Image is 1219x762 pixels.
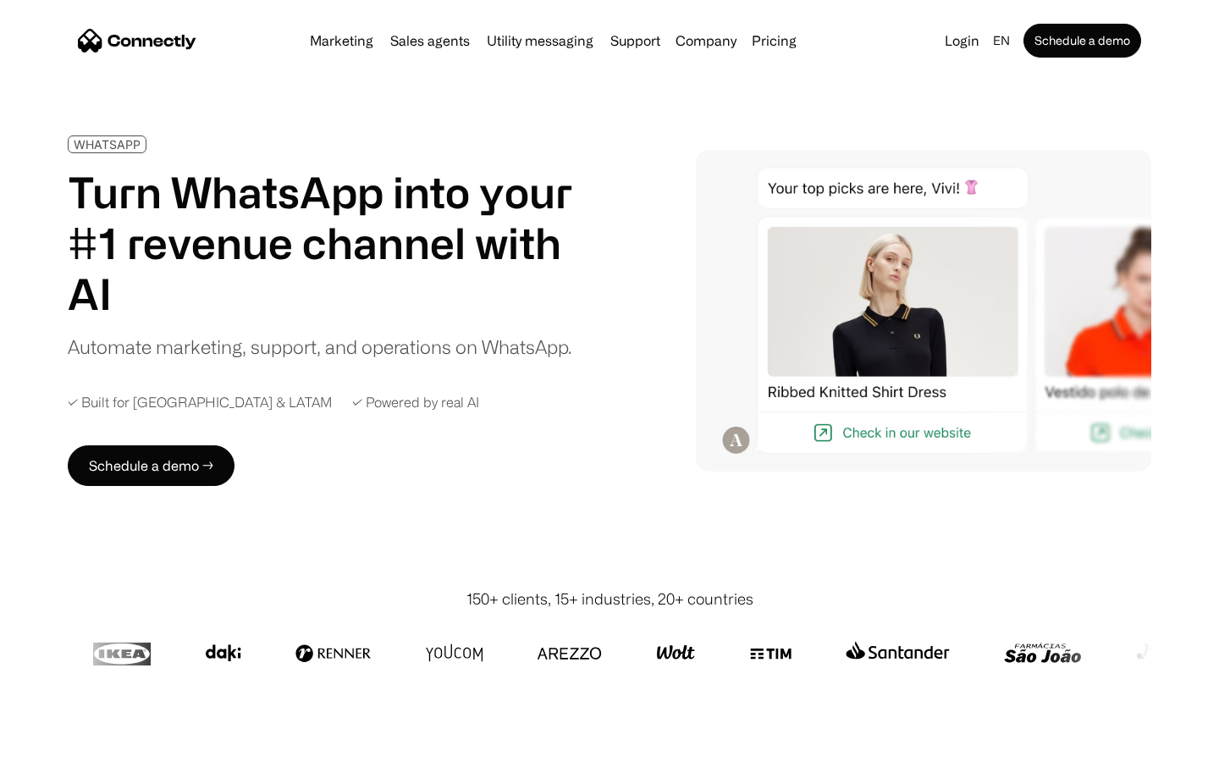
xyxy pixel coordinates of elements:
[68,395,332,411] div: ✓ Built for [GEOGRAPHIC_DATA] & LATAM
[480,34,600,47] a: Utility messaging
[383,34,477,47] a: Sales agents
[303,34,380,47] a: Marketing
[604,34,667,47] a: Support
[68,333,571,361] div: Automate marketing, support, and operations on WhatsApp.
[986,29,1020,52] div: en
[745,34,803,47] a: Pricing
[670,29,742,52] div: Company
[1023,24,1141,58] a: Schedule a demo
[68,445,234,486] a: Schedule a demo →
[993,29,1010,52] div: en
[352,395,479,411] div: ✓ Powered by real AI
[466,588,753,610] div: 150+ clients, 15+ industries, 20+ countries
[68,167,593,319] h1: Turn WhatsApp into your #1 revenue channel with AI
[78,28,196,53] a: home
[938,29,986,52] a: Login
[74,138,141,151] div: WHATSAPP
[17,731,102,756] aside: Language selected: English
[676,29,736,52] div: Company
[34,732,102,756] ul: Language list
